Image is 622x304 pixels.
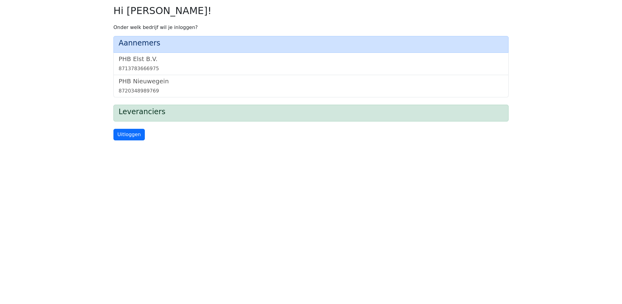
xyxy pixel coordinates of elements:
[119,78,503,85] h5: PHB Nieuwegein
[119,65,503,72] div: 8713783666975
[119,55,503,63] h5: PHB Elst B.V.
[113,24,509,31] p: Onder welk bedrijf wil je inloggen?
[113,129,145,140] a: Uitloggen
[119,78,503,95] a: PHB Nieuwegein8720348989769
[119,107,503,116] h4: Leveranciers
[113,5,509,16] h2: Hi [PERSON_NAME]!
[119,39,503,48] h4: Aannemers
[119,87,503,95] div: 8720348989769
[119,55,503,72] a: PHB Elst B.V.8713783666975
